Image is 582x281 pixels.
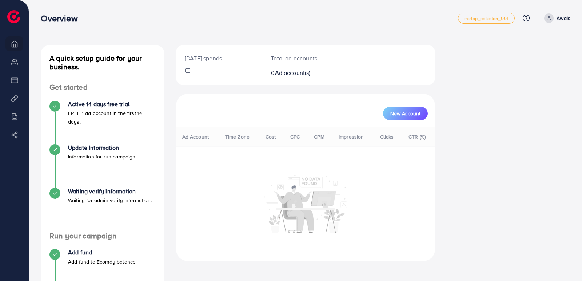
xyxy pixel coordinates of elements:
[41,188,164,232] li: Waiting verify information
[7,10,20,23] img: logo
[271,54,318,63] p: Total ad accounts
[68,144,137,151] h4: Update Information
[68,152,137,161] p: Information for run campaign.
[275,69,311,77] span: Ad account(s)
[271,69,318,76] h2: 0
[68,109,156,126] p: FREE 1 ad account in the first 14 days.
[557,14,570,23] p: Awais
[41,54,164,71] h4: A quick setup guide for your business.
[41,83,164,92] h4: Get started
[541,13,570,23] a: Awais
[41,144,164,188] li: Update Information
[185,54,254,63] p: [DATE] spends
[68,101,156,108] h4: Active 14 days free trial
[41,232,164,241] h4: Run your campaign
[383,107,428,120] button: New Account
[68,249,136,256] h4: Add fund
[68,188,152,195] h4: Waiting verify information
[41,101,164,144] li: Active 14 days free trial
[41,13,83,24] h3: Overview
[68,196,152,205] p: Waiting for admin verify information.
[68,257,136,266] p: Add fund to Ecomdy balance
[390,111,420,116] span: New Account
[464,16,509,21] span: metap_pakistan_001
[458,13,515,24] a: metap_pakistan_001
